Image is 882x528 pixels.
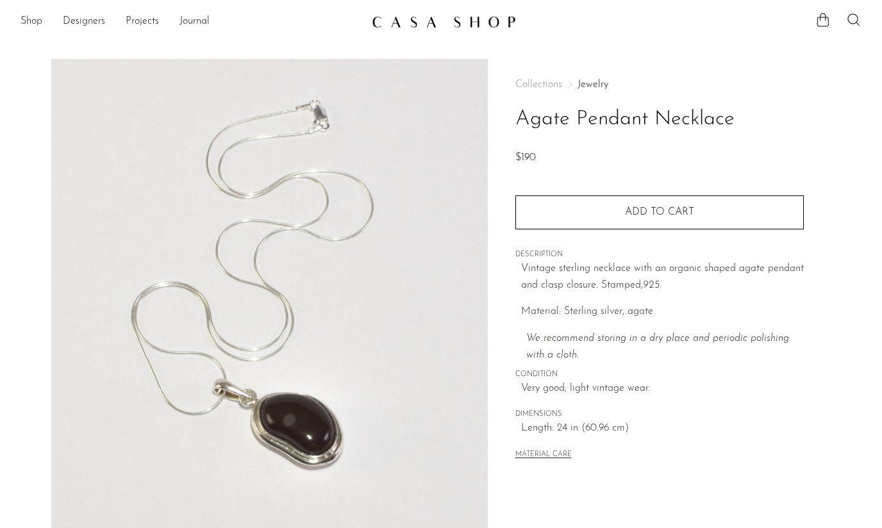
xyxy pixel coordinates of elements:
button: MATERIAL CARE [515,450,572,460]
span: DIMENSIONS [515,409,804,420]
ul: NEW HEADER MENU [21,11,362,33]
p: Vintage sterling necklace with an organic shaped agate pendant and clasp closure. Stamped, [521,261,804,293]
p: Material: Sterling silver, agate. [521,304,804,320]
span: DESCRIPTION [515,249,804,261]
span: Very good; light vintage wear. [521,381,804,397]
nav: Breadcrumbs [515,79,804,90]
span: $190 [515,153,536,163]
span: CONDITION [515,369,804,381]
a: Projects [126,13,159,30]
a: Journal [179,13,210,30]
a: Designers [63,13,105,30]
span: Length: 24 in (60.96 cm) [521,420,804,437]
h1: Agate Pendant Necklace [515,103,804,136]
i: We recommend storing in a dry place and periodic polishing with a cloth. [526,333,789,360]
button: Add to cart [515,195,804,229]
a: Shop [21,13,42,30]
nav: Desktop navigation [21,11,362,33]
em: 925. [643,280,661,290]
span: Add to cart [625,207,694,217]
a: Jewelry [578,79,608,90]
span: Collections [515,79,562,90]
